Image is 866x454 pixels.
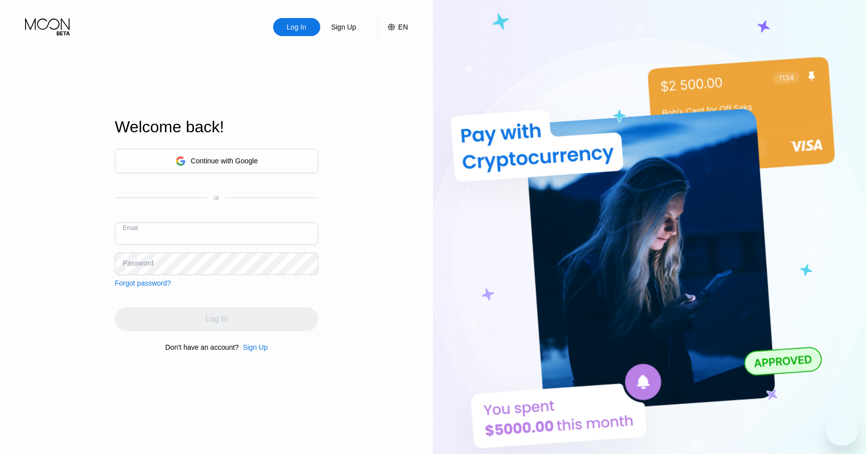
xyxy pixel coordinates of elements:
[320,18,367,36] div: Sign Up
[286,22,307,32] div: Log In
[398,23,408,31] div: EN
[330,22,357,32] div: Sign Up
[123,259,153,267] div: Password
[826,414,858,446] iframe: Button to launch messaging window
[115,279,171,287] div: Forgot password?
[377,18,408,36] div: EN
[243,343,268,351] div: Sign Up
[115,149,318,173] div: Continue with Google
[115,118,318,136] div: Welcome back!
[214,194,220,201] div: or
[165,343,239,351] div: Don't have an account?
[191,157,258,165] div: Continue with Google
[239,343,268,351] div: Sign Up
[123,224,138,232] div: Email
[273,18,320,36] div: Log In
